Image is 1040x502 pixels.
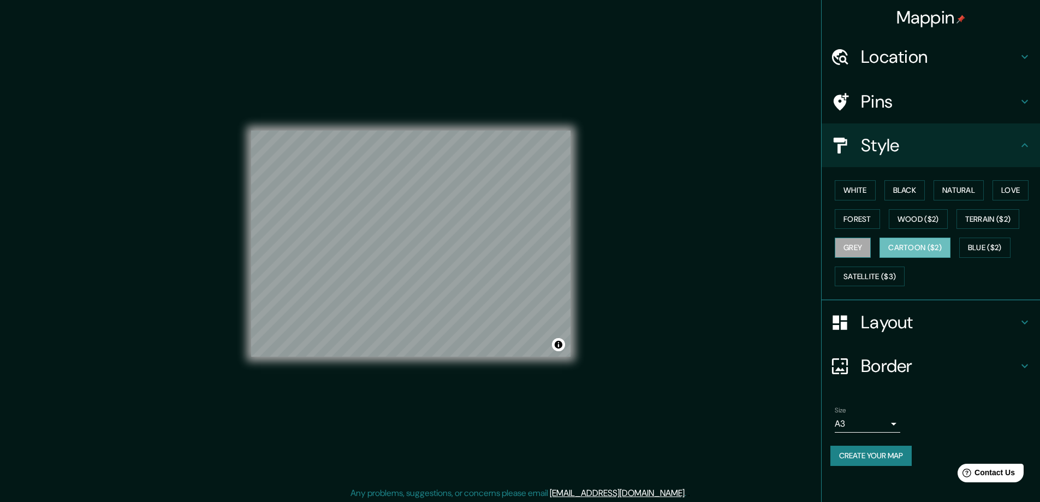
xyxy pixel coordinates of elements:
p: Any problems, suggestions, or concerns please email . [350,487,686,500]
h4: Mappin [896,7,966,28]
h4: Location [861,46,1018,68]
h4: Layout [861,311,1018,333]
button: Terrain ($2) [956,209,1020,229]
button: Wood ($2) [889,209,948,229]
button: Forest [835,209,880,229]
button: Toggle attribution [552,338,565,351]
a: [EMAIL_ADDRESS][DOMAIN_NAME] [550,487,685,499]
div: . [688,487,690,500]
div: Pins [822,80,1040,123]
h4: Pins [861,91,1018,113]
div: Style [822,123,1040,167]
button: White [835,180,876,200]
button: Grey [835,238,871,258]
button: Cartoon ($2) [879,238,950,258]
button: Black [884,180,925,200]
label: Size [835,406,846,415]
div: A3 [835,415,900,433]
div: Border [822,344,1040,388]
h4: Style [861,134,1018,156]
button: Satellite ($3) [835,267,905,287]
button: Create your map [830,446,912,466]
div: Location [822,35,1040,79]
h4: Border [861,355,1018,377]
canvas: Map [251,131,570,357]
div: . [686,487,688,500]
button: Blue ($2) [959,238,1011,258]
div: Layout [822,300,1040,344]
iframe: Help widget launcher [943,459,1028,490]
img: pin-icon.png [956,15,965,23]
button: Natural [934,180,984,200]
button: Love [993,180,1029,200]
